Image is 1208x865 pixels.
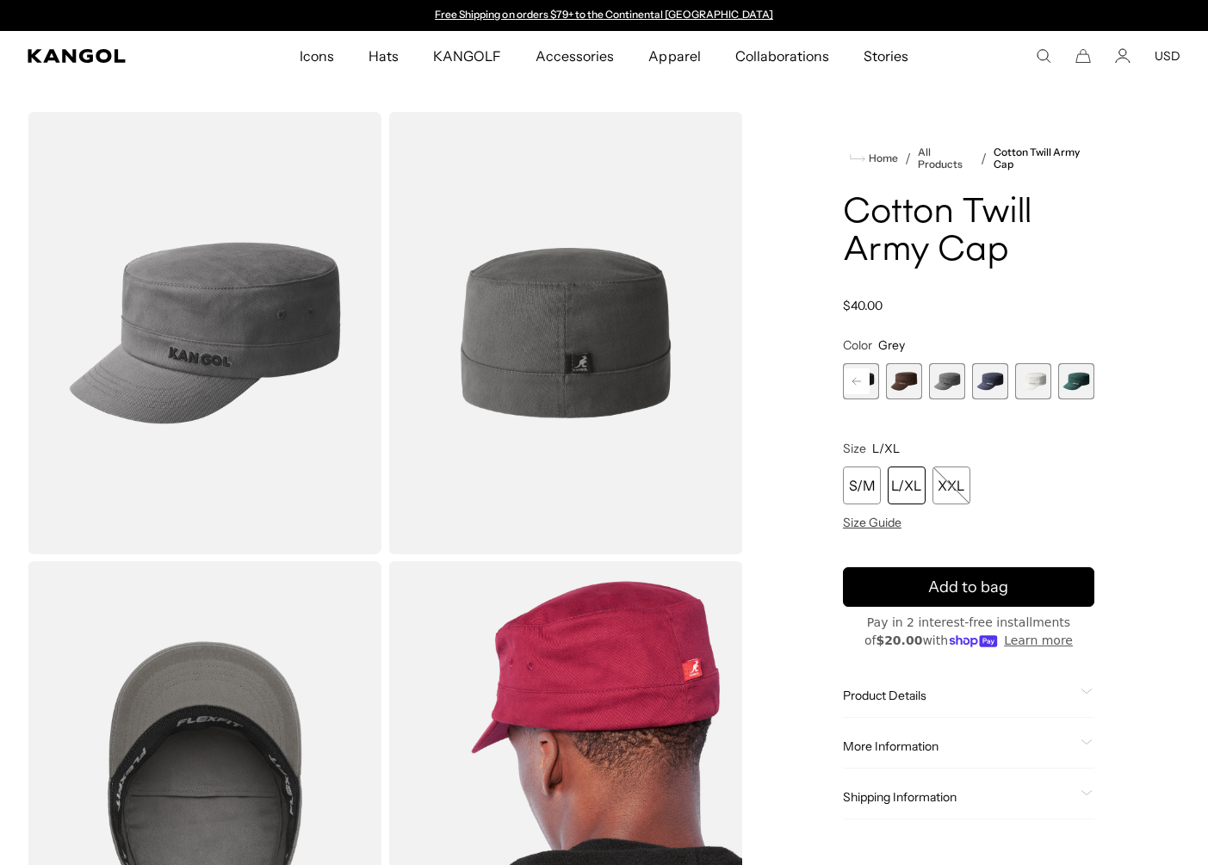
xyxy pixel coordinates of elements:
[648,31,700,81] span: Apparel
[888,466,926,504] div: L/XL
[994,146,1094,170] a: Cotton Twill Army Cap
[416,31,518,81] a: KANGOLF
[850,151,898,166] a: Home
[929,363,965,399] div: 6 of 9
[974,148,987,169] li: /
[388,112,742,554] img: color-grey
[843,688,1074,703] span: Product Details
[518,31,631,81] a: Accessories
[735,31,829,81] span: Collaborations
[435,8,773,21] a: Free Shipping on orders $79+ to the Continental [GEOGRAPHIC_DATA]
[427,9,782,22] slideshow-component: Announcement bar
[843,363,879,399] div: 4 of 9
[843,363,879,399] label: Black
[631,31,717,81] a: Apparel
[1155,48,1180,64] button: USD
[846,31,926,81] a: Stories
[427,9,782,22] div: 1 of 2
[843,738,1074,754] span: More Information
[282,31,351,81] a: Icons
[918,146,974,170] a: All Products
[843,337,872,353] span: Color
[1015,363,1051,399] div: 8 of 9
[28,49,197,63] a: Kangol
[843,466,881,504] div: S/M
[843,789,1074,805] span: Shipping Information
[1036,48,1051,64] summary: Search here
[536,31,614,81] span: Accessories
[300,31,334,81] span: Icons
[427,9,782,22] div: Announcement
[972,363,1008,399] div: 7 of 9
[872,441,900,456] span: L/XL
[28,112,381,554] img: color-grey
[929,363,965,399] label: Grey
[898,148,911,169] li: /
[843,515,901,530] span: Size Guide
[878,337,905,353] span: Grey
[1115,48,1131,64] a: Account
[843,195,1094,270] h1: Cotton Twill Army Cap
[843,567,1094,607] button: Add to bag
[865,152,898,164] span: Home
[1058,363,1094,399] label: Pine
[1075,48,1091,64] button: Cart
[928,576,1008,599] span: Add to bag
[843,441,866,456] span: Size
[1015,363,1051,399] label: White
[864,31,908,81] span: Stories
[433,31,501,81] span: KANGOLF
[932,466,970,504] div: XXL
[886,363,922,399] label: Brown
[718,31,846,81] a: Collaborations
[369,31,399,81] span: Hats
[972,363,1008,399] label: Navy
[843,146,1094,170] nav: breadcrumbs
[1058,363,1094,399] div: 9 of 9
[886,363,922,399] div: 5 of 9
[843,298,883,313] span: $40.00
[351,31,416,81] a: Hats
